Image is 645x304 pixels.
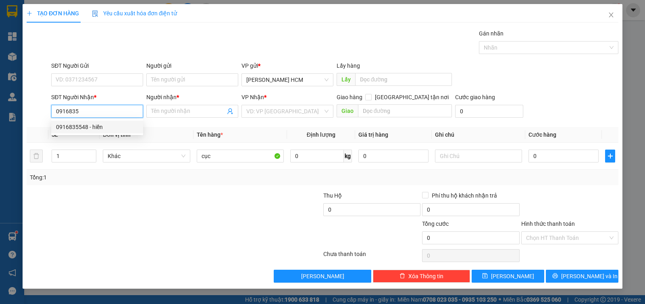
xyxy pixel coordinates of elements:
button: delete [30,150,43,162]
div: VP gửi [241,61,333,70]
span: VP Nhận [241,94,264,100]
span: Tên hàng [197,131,223,138]
label: Gán nhãn [479,30,504,37]
span: Giá trị hàng [358,131,388,138]
input: Cước giao hàng [455,105,523,118]
span: [PERSON_NAME] [301,272,344,281]
input: VD: Bàn, Ghế [197,150,284,162]
input: 0 [358,150,429,162]
span: TẠO ĐƠN HÀNG [27,10,79,17]
span: user-add [227,108,233,115]
div: 0916835548 - hiền [56,123,138,131]
div: Chưa thanh toán [322,250,421,264]
button: [PERSON_NAME] [274,270,371,283]
span: Yêu cầu xuất hóa đơn điện tử [92,10,177,17]
span: Định lượng [307,131,335,138]
span: [GEOGRAPHIC_DATA] tận nơi [372,93,452,102]
input: Dọc đường [358,104,452,117]
span: Xóa Thông tin [408,272,443,281]
span: close [608,12,614,18]
input: Dọc đường [355,73,452,86]
button: deleteXóa Thông tin [373,270,470,283]
span: kg [344,150,352,162]
span: Lấy hàng [337,62,360,69]
button: save[PERSON_NAME] [472,270,544,283]
span: plus [605,153,615,159]
button: Close [600,4,622,27]
span: Tổng cước [422,221,449,227]
th: Ghi chú [432,127,525,143]
span: plus [27,10,32,16]
div: 0916835548 - hiền [51,121,143,133]
button: printer[PERSON_NAME] và In [546,270,618,283]
span: Khác [108,150,185,162]
span: [PERSON_NAME] [491,272,534,281]
div: SĐT Người Nhận [51,93,143,102]
span: Cước hàng [528,131,556,138]
div: Người nhận [146,93,238,102]
div: Người gửi [146,61,238,70]
input: Ghi Chú [435,150,522,162]
div: Tổng: 1 [30,173,250,182]
label: Cước giao hàng [455,94,495,100]
span: Giao hàng [337,94,362,100]
span: [PERSON_NAME] và In [561,272,618,281]
span: Trần Phú HCM [246,74,329,86]
span: printer [552,273,558,279]
span: delete [399,273,405,279]
span: Phí thu hộ khách nhận trả [429,191,500,200]
span: Giao [337,104,358,117]
span: Lấy [337,73,355,86]
span: Thu Hộ [323,192,342,199]
div: SĐT Người Gửi [51,61,143,70]
label: Hình thức thanh toán [521,221,575,227]
button: plus [605,150,615,162]
span: save [482,273,488,279]
img: icon [92,10,98,17]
